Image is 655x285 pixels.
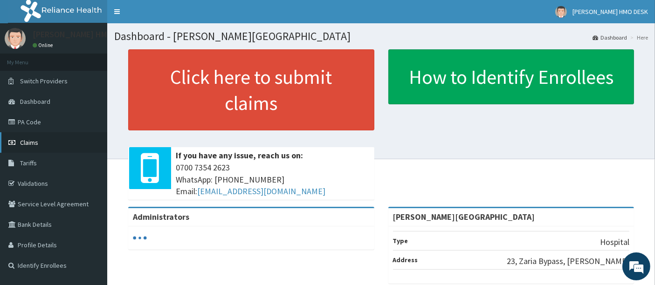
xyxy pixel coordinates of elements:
[176,150,303,161] b: If you have any issue, reach us on:
[54,84,129,178] span: We're online!
[593,34,627,41] a: Dashboard
[20,159,37,167] span: Tariffs
[20,97,50,106] span: Dashboard
[128,49,374,130] a: Click here to submit claims
[5,188,178,220] textarea: Type your message and hit 'Enter'
[20,138,38,147] span: Claims
[33,30,133,39] p: [PERSON_NAME] HMO DESK
[555,6,567,18] img: User Image
[176,162,370,197] span: 0700 7354 2623 WhatsApp: [PHONE_NUMBER] Email:
[33,42,55,48] a: Online
[20,77,68,85] span: Switch Providers
[153,5,175,27] div: Minimize live chat window
[5,28,26,49] img: User Image
[393,256,418,264] b: Address
[133,211,189,222] b: Administrators
[114,30,648,42] h1: Dashboard - [PERSON_NAME][GEOGRAPHIC_DATA]
[48,52,157,64] div: Chat with us now
[197,186,325,197] a: [EMAIL_ADDRESS][DOMAIN_NAME]
[572,7,648,16] span: [PERSON_NAME] HMO DESK
[17,47,38,70] img: d_794563401_company_1708531726252_794563401
[388,49,634,104] a: How to Identify Enrollees
[393,237,408,245] b: Type
[628,34,648,41] li: Here
[133,231,147,245] svg: audio-loading
[600,236,629,248] p: Hospital
[393,211,535,222] strong: [PERSON_NAME][GEOGRAPHIC_DATA]
[507,255,629,267] p: 23, Zaria Bypass, [PERSON_NAME]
